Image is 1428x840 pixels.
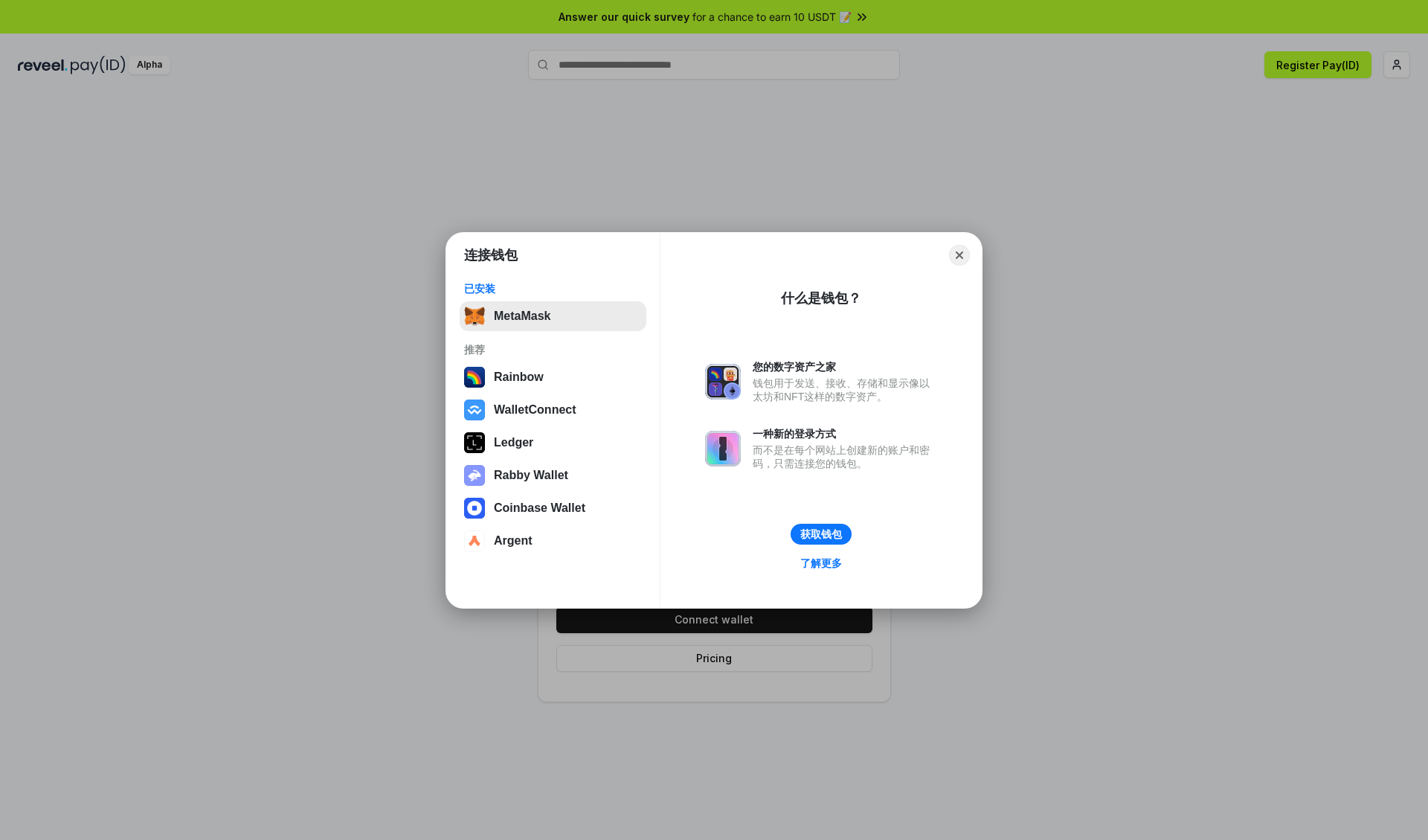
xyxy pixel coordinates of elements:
[791,524,852,545] button: 获取钱包
[494,501,585,515] div: Coinbase Wallet
[464,400,485,420] img: svg+xml,%3Csvg%20width%3D%2228%22%20height%3D%2228%22%20viewBox%3D%220%200%2028%2028%22%20fill%3D...
[753,376,937,403] div: 钱包用于发送、接收、存储和显示像以太坊和NFT这样的数字资产。
[781,289,861,307] div: 什么是钱包？
[494,310,550,323] div: MetaMask
[464,343,642,356] div: 推荐
[494,371,544,384] div: Rainbow
[460,428,646,458] button: Ledger
[753,427,937,440] div: 一种新的登录方式
[949,245,970,266] button: Close
[464,306,485,327] img: svg+xml,%3Csvg%20fill%3D%22none%22%20height%3D%2233%22%20viewBox%3D%220%200%2035%2033%22%20width%...
[464,465,485,486] img: svg+xml,%3Csvg%20xmlns%3D%22http%3A%2F%2Fwww.w3.org%2F2000%2Fsvg%22%20fill%3D%22none%22%20viewBox...
[800,557,842,570] div: 了解更多
[791,554,851,573] a: 了解更多
[753,360,937,373] div: 您的数字资产之家
[464,367,485,388] img: svg+xml,%3Csvg%20width%3D%22120%22%20height%3D%22120%22%20viewBox%3D%220%200%20120%20120%22%20fil...
[494,469,568,482] div: Rabby Wallet
[494,403,576,417] div: WalletConnect
[705,431,741,467] img: svg+xml,%3Csvg%20xmlns%3D%22http%3A%2F%2Fwww.w3.org%2F2000%2Fsvg%22%20fill%3D%22none%22%20viewBox...
[494,534,533,548] div: Argent
[705,364,741,400] img: svg+xml,%3Csvg%20xmlns%3D%22http%3A%2F%2Fwww.w3.org%2F2000%2Fsvg%22%20fill%3D%22none%22%20viewBox...
[464,246,518,264] h1: 连接钱包
[494,436,533,449] div: Ledger
[460,301,646,331] button: MetaMask
[800,528,842,541] div: 获取钱包
[464,432,485,453] img: svg+xml,%3Csvg%20xmlns%3D%22http%3A%2F%2Fwww.w3.org%2F2000%2Fsvg%22%20width%3D%2228%22%20height%3...
[460,526,646,556] button: Argent
[464,282,642,295] div: 已安装
[460,362,646,392] button: Rainbow
[460,493,646,523] button: Coinbase Wallet
[464,530,485,551] img: svg+xml,%3Csvg%20width%3D%2228%22%20height%3D%2228%22%20viewBox%3D%220%200%2028%2028%22%20fill%3D...
[464,498,485,519] img: svg+xml,%3Csvg%20width%3D%2228%22%20height%3D%2228%22%20viewBox%3D%220%200%2028%2028%22%20fill%3D...
[753,443,937,470] div: 而不是在每个网站上创建新的账户和密码，只需连接您的钱包。
[460,461,646,490] button: Rabby Wallet
[460,395,646,425] button: WalletConnect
